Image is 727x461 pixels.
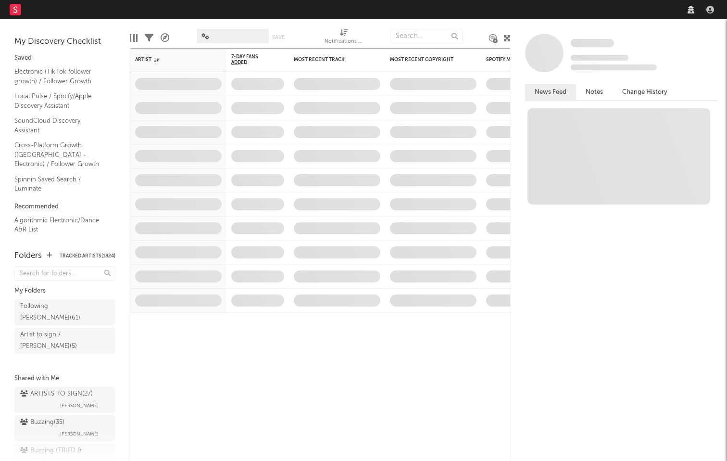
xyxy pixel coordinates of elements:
div: My Folders [14,285,115,297]
div: Artist to sign / [PERSON_NAME] ( 5 ) [20,329,88,352]
span: [PERSON_NAME] [60,400,99,411]
div: Buzzing ( 35 ) [20,417,64,428]
a: Spinnin Saved Search / Luminate [14,174,106,194]
a: ARTISTS TO SIGN(27)[PERSON_NAME] [14,387,115,413]
span: 0 fans last week [571,64,657,70]
span: 7-Day Fans Added [231,54,270,65]
div: Spotify Monthly Listeners [486,57,558,63]
a: SoundCloud Discovery Assistant [14,115,106,135]
div: Artist [135,57,207,63]
input: Search... [390,29,463,43]
div: Recommended [14,201,115,213]
div: Edit Columns [130,24,138,52]
a: Buzzing(35)[PERSON_NAME] [14,415,115,441]
button: Save [272,35,285,40]
a: Following [PERSON_NAME](61) [14,299,115,325]
div: Most Recent Track [294,57,366,63]
a: Local Pulse / Spotify/Apple Discovery Assistant [14,91,106,111]
div: ARTISTS TO SIGN ( 27 ) [20,388,93,400]
div: Following [PERSON_NAME] ( 61 ) [20,301,88,324]
span: Tracking Since: [DATE] [571,55,628,61]
a: Algorithmic Electronic/Dance A&R List [14,215,106,235]
div: Notifications (Artist) [325,36,363,48]
button: News Feed [525,84,576,100]
div: My Discovery Checklist [14,36,115,48]
div: Notifications (Artist) [325,24,363,52]
div: Most Recent Copyright [390,57,462,63]
div: Shared with Me [14,373,115,384]
div: Filters [145,24,153,52]
button: Notes [576,84,613,100]
div: Folders [14,250,42,262]
a: Cross-Platform Growth ([GEOGRAPHIC_DATA] - Electronic) / Follower Growth [14,140,106,169]
a: Electronic (TikTok follower growth) / Follower Growth [14,66,106,86]
button: Tracked Artists(1824) [60,254,115,258]
div: Saved [14,52,115,64]
a: Some Artist [571,38,614,48]
a: Artist to sign / [PERSON_NAME](5) [14,328,115,354]
span: [PERSON_NAME] [60,428,99,440]
input: Search for folders... [14,267,115,281]
span: Some Artist [571,39,614,47]
button: Change History [613,84,677,100]
div: A&R Pipeline [161,24,169,52]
